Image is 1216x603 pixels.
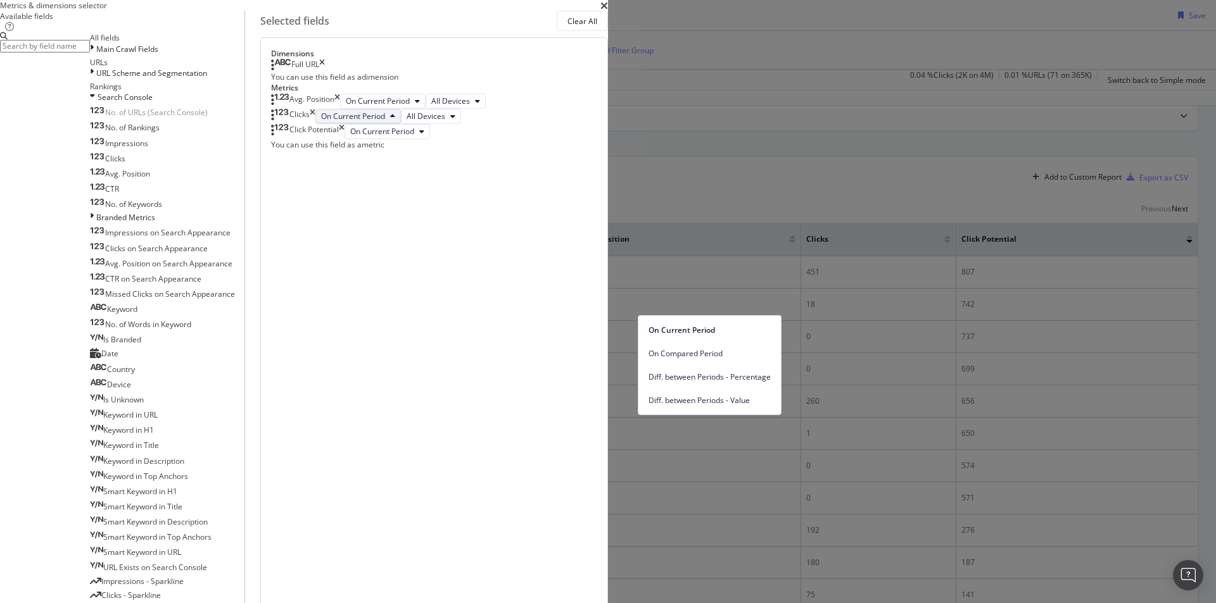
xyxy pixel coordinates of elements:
div: times [319,59,325,71]
div: times [339,124,345,139]
span: No. of Rankings [105,122,160,133]
div: Clear All [567,16,597,27]
span: Smart Keyword in Title [103,501,182,512]
button: All Devices [401,109,461,124]
span: Impressions on Search Appearance [105,227,231,238]
div: Selected fields [260,14,329,28]
button: On Current Period [315,109,401,124]
span: Search Console [98,92,153,103]
span: No. of Words in Keyword [105,319,191,330]
span: Clicks [105,153,125,164]
span: Is Unknown [103,394,144,405]
button: All Devices [426,94,486,109]
button: On Current Period [340,94,426,109]
span: Keyword in Title [103,440,159,451]
button: Clear All [557,11,608,31]
span: Missed Clicks on Search Appearance [105,289,235,299]
div: Click Potential [289,124,339,139]
span: Keyword [107,304,137,314]
div: Avg. Position [289,94,334,109]
div: Dimensions [271,48,597,59]
span: Country [107,364,135,375]
div: times [310,109,315,124]
span: All Devices [431,96,470,106]
span: Smart Keyword in Description [103,516,208,527]
div: You can use this field as a dimension [271,71,597,82]
span: On Compared Period [649,348,771,359]
div: Metrics [271,82,597,93]
span: On Current Period [321,111,385,121]
span: All Devices [407,111,445,121]
span: CTR [105,183,119,194]
span: Smart Keyword in H1 [103,486,177,497]
span: Keyword in URL [103,409,158,420]
button: On Current Period [345,124,430,139]
span: Clicks - Sparkline [101,590,161,600]
span: Date [101,348,118,359]
span: Main Crawl Fields [96,44,158,54]
div: Full URL [291,59,319,71]
div: You can use this field as a metric [271,139,597,150]
div: times [334,94,340,109]
div: Rankings [90,81,244,92]
span: URL Exists on Search Console [103,562,207,573]
span: Impressions - Sparkline [101,576,184,587]
span: Device [107,379,131,390]
span: Keyword in Description [103,456,184,466]
span: Smart Keyword in Top Anchors [103,532,212,542]
span: On Current Period [350,126,414,137]
span: Diff. between Periods - Percentage [649,371,771,383]
div: Full URLtimes [271,59,597,71]
div: Open Intercom Messenger [1173,560,1203,590]
span: On Current Period [649,325,771,336]
span: Impressions [105,138,148,149]
span: Clicks on Search Appearance [105,243,208,254]
span: No. of Keywords [105,199,162,209]
span: Keyword in Top Anchors [103,471,188,482]
div: URLs [90,57,244,68]
span: Keyword in H1 [103,425,154,435]
div: All fields [90,32,244,43]
span: CTR on Search Appearance [105,273,201,284]
span: Branded Metrics [96,212,155,223]
span: Avg. Position on Search Appearance [105,258,232,269]
span: No. of URLs (Search Console) [105,107,208,118]
span: Diff. between Periods - Value [649,395,771,406]
div: Avg. PositiontimesOn Current PeriodAll Devices [271,94,597,109]
span: On Current Period [346,96,410,106]
span: URL Scheme and Segmentation [96,68,207,78]
span: Smart Keyword in URL [103,547,181,557]
span: Avg. Position [105,168,150,179]
span: Is Branded [103,334,141,345]
div: Clicks [289,109,310,124]
div: ClickstimesOn Current PeriodAll Devices [271,109,597,124]
div: Click PotentialtimesOn Current Period [271,124,597,139]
